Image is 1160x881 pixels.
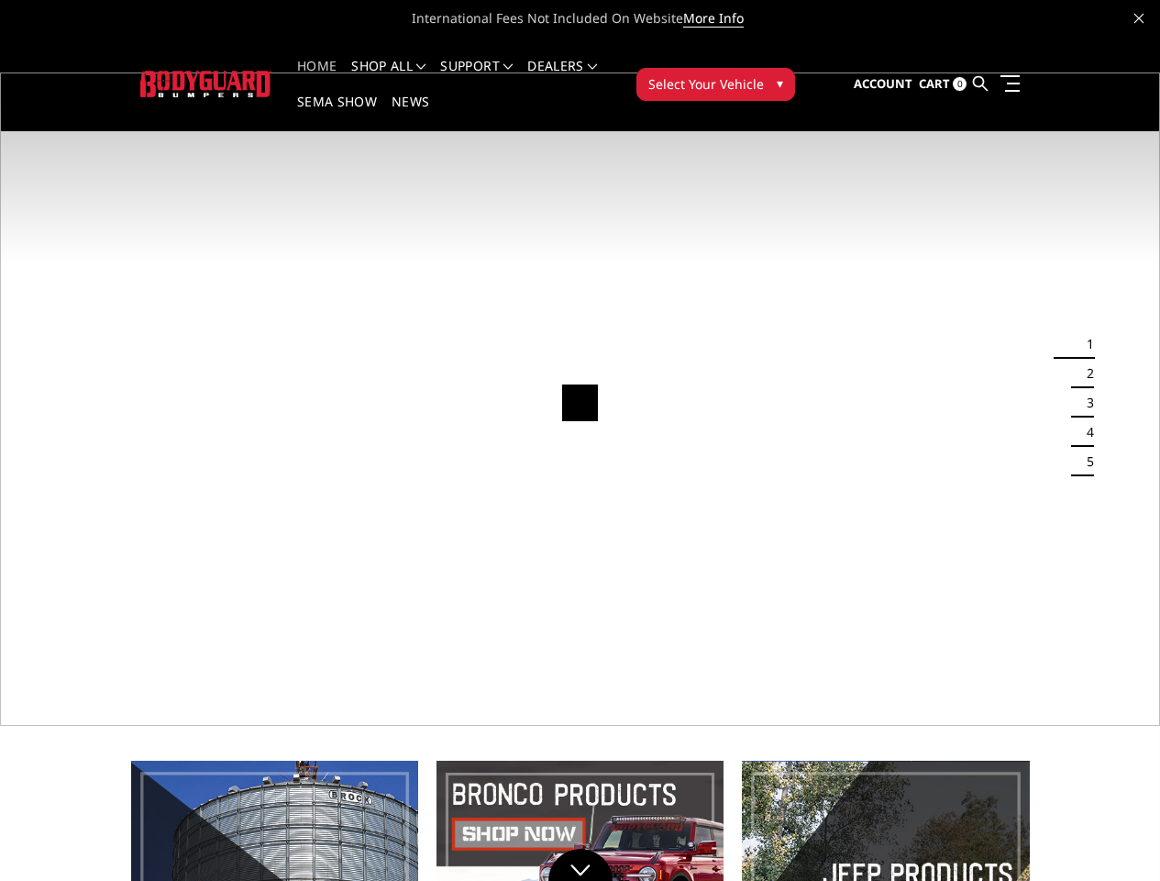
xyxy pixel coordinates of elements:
[777,73,783,93] span: ▾
[648,74,764,94] span: Select Your Vehicle
[351,60,425,95] a: shop all
[297,60,337,95] a: Home
[1076,359,1094,388] button: 2 of 5
[1076,388,1094,418] button: 3 of 5
[440,60,513,95] a: Support
[919,75,950,92] span: Cart
[297,95,377,131] a: SEMA Show
[636,68,795,101] button: Select Your Vehicle
[140,71,271,96] img: BODYGUARD BUMPERS
[953,77,967,91] span: 0
[1076,329,1094,359] button: 1 of 5
[854,75,912,92] span: Account
[683,9,744,28] a: More Info
[392,95,429,131] a: News
[527,60,597,95] a: Dealers
[1076,418,1094,447] button: 4 of 5
[1076,447,1094,476] button: 5 of 5
[854,60,912,109] a: Account
[919,60,967,109] a: Cart 0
